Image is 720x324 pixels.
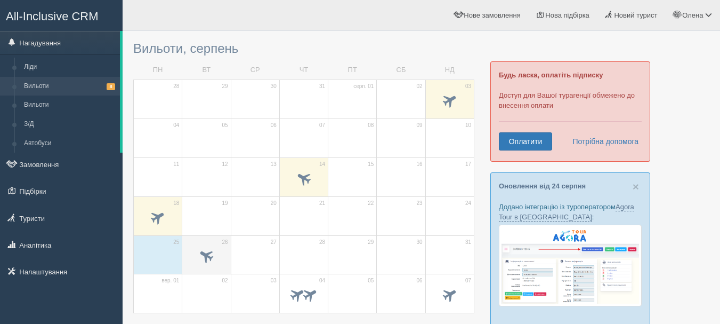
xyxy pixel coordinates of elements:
td: ПН [134,61,182,80]
span: 06 [417,277,423,285]
span: серп. 01 [353,83,374,90]
span: 26 [222,239,228,246]
span: 15 [368,161,374,168]
span: 14 [319,161,325,168]
a: Автобуси [19,134,120,153]
span: Нове замовлення [464,11,520,19]
b: Будь ласка, оплатіть підписку [499,71,603,79]
span: 28 [319,239,325,246]
h3: Вильоти, серпень [133,42,474,56]
span: Олена [682,11,703,19]
span: 31 [319,83,325,90]
td: СБ [377,61,425,80]
span: 28 [173,83,179,90]
div: Доступ для Вашої турагенції обмежено до внесення оплати [490,61,650,162]
span: 08 [368,122,374,129]
span: 25 [173,239,179,246]
span: 07 [319,122,325,129]
a: Ліди [19,58,120,77]
td: ВТ [182,61,231,80]
span: 29 [222,83,228,90]
a: Вильоти8 [19,77,120,96]
span: 04 [319,277,325,285]
span: 19 [222,200,228,207]
span: 12 [222,161,228,168]
a: Agora Tour в [GEOGRAPHIC_DATA] [499,203,634,222]
span: 10 [465,122,471,129]
a: Вильоти [19,96,120,115]
p: Додано інтеграцію із туроператором : [499,202,642,222]
span: 03 [271,277,277,285]
span: 11 [173,161,179,168]
span: 07 [465,277,471,285]
span: 06 [271,122,277,129]
span: 03 [465,83,471,90]
span: 05 [368,277,374,285]
span: 22 [368,200,374,207]
span: Новий турист [614,11,657,19]
img: agora-tour-%D0%B7%D0%B0%D1%8F%D0%B2%D0%BA%D0%B8-%D1%81%D1%80%D0%BC-%D0%B4%D0%BB%D1%8F-%D1%82%D1%8... [499,225,642,306]
td: НД [425,61,474,80]
td: СР [231,61,279,80]
span: 20 [271,200,277,207]
a: З/Д [19,115,120,134]
span: 05 [222,122,228,129]
span: 21 [319,200,325,207]
span: 8 [107,83,115,90]
span: All-Inclusive CRM [6,10,99,23]
a: Оплатити [499,132,552,151]
span: 02 [222,277,228,285]
td: ЧТ [279,61,328,80]
button: Close [633,181,639,192]
span: 30 [271,83,277,90]
span: Нова підбірка [545,11,589,19]
span: 18 [173,200,179,207]
span: 16 [417,161,423,168]
span: × [633,180,639,193]
span: 29 [368,239,374,246]
a: Оновлення від 24 серпня [499,182,586,190]
span: 04 [173,122,179,129]
span: 23 [417,200,423,207]
span: 02 [417,83,423,90]
span: вер. 01 [161,277,179,285]
span: 31 [465,239,471,246]
span: 09 [417,122,423,129]
span: 17 [465,161,471,168]
span: 27 [271,239,277,246]
span: 24 [465,200,471,207]
span: 13 [271,161,277,168]
span: 30 [417,239,423,246]
a: Потрібна допомога [565,132,639,151]
a: All-Inclusive CRM [1,1,122,30]
td: ПТ [328,61,377,80]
